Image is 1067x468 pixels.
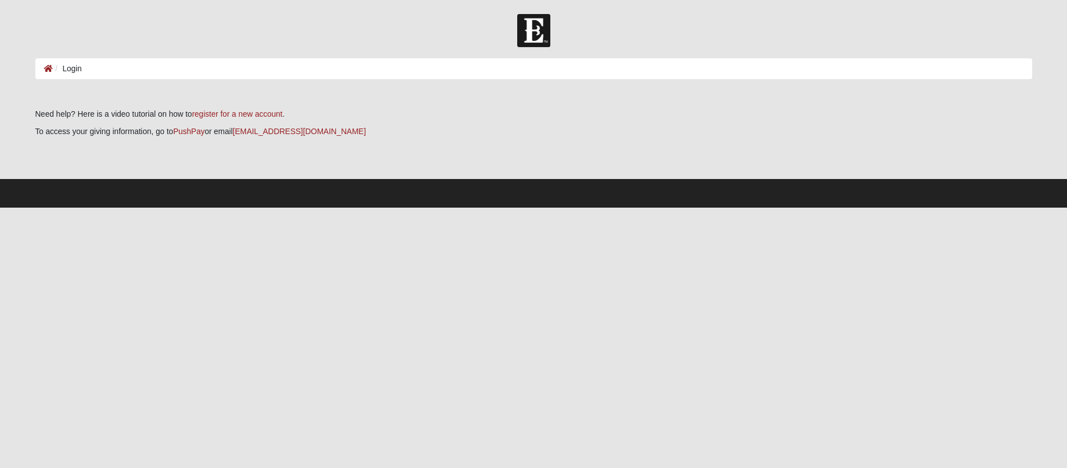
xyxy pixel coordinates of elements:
a: [EMAIL_ADDRESS][DOMAIN_NAME] [232,127,366,136]
p: Need help? Here is a video tutorial on how to . [35,108,1032,120]
a: PushPay [173,127,204,136]
p: To access your giving information, go to or email [35,126,1032,137]
img: Church of Eleven22 Logo [517,14,550,47]
li: Login [53,63,82,75]
a: register for a new account [192,109,282,118]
